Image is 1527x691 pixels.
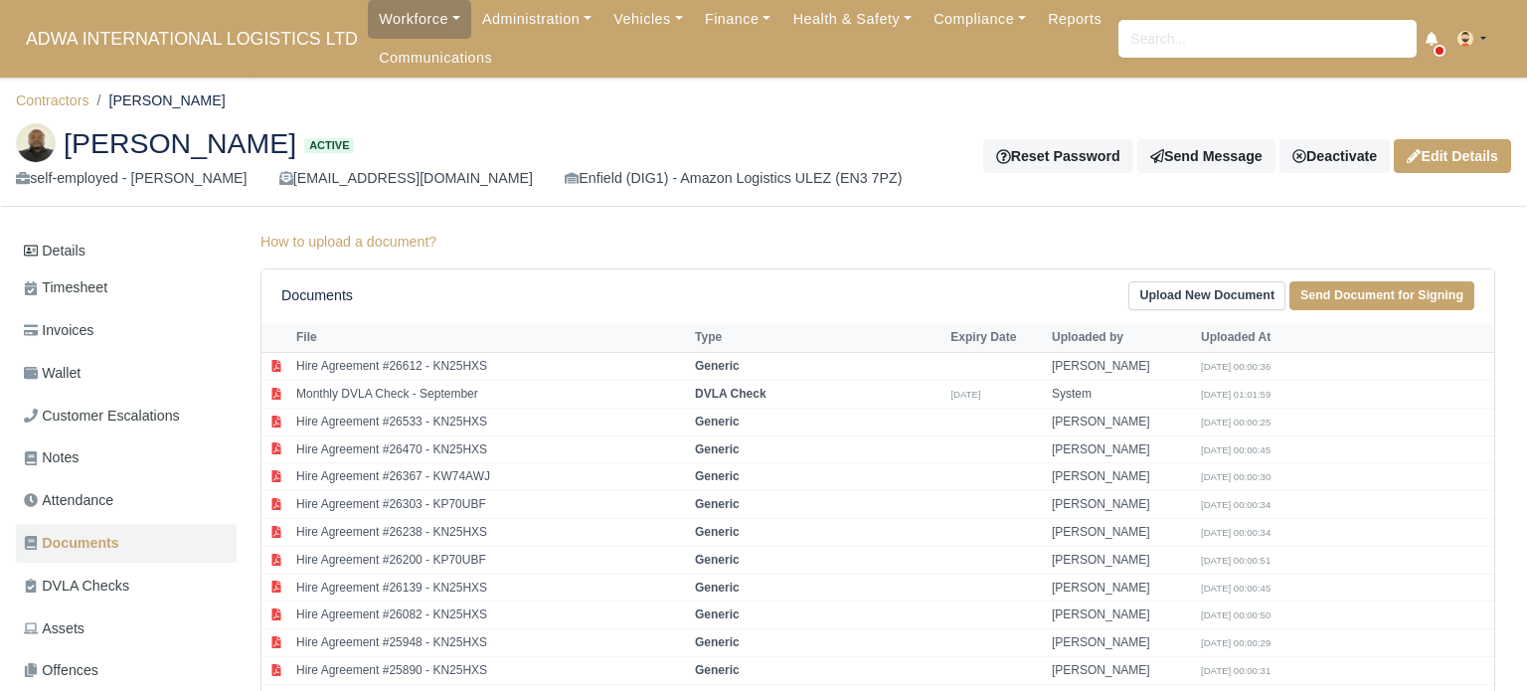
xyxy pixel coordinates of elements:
[291,574,690,602] td: Hire Agreement #26139 - KN25HXS
[1,107,1526,207] div: Emongo Pierre Nkundo
[1047,546,1196,574] td: [PERSON_NAME]
[89,89,226,112] li: [PERSON_NAME]
[1047,519,1196,547] td: [PERSON_NAME]
[291,519,690,547] td: Hire Agreement #26238 - KN25HXS
[16,233,237,269] a: Details
[695,387,766,401] strong: DVLA Check
[1201,471,1271,482] small: [DATE] 00:00:30
[291,546,690,574] td: Hire Agreement #26200 - KP70UBF
[695,359,740,373] strong: Generic
[16,311,237,350] a: Invoices
[64,129,296,157] span: [PERSON_NAME]
[1201,609,1271,620] small: [DATE] 00:00:50
[1047,574,1196,602] td: [PERSON_NAME]
[695,525,740,539] strong: Generic
[291,323,690,353] th: File
[16,438,237,477] a: Notes
[24,575,129,598] span: DVLA Checks
[695,415,740,429] strong: Generic
[1201,361,1271,372] small: [DATE] 00:00:36
[1118,20,1417,58] input: Search...
[291,435,690,463] td: Hire Agreement #26470 - KN25HXS
[291,408,690,435] td: Hire Agreement #26533 - KN25HXS
[16,524,237,563] a: Documents
[291,381,690,409] td: Monthly DVLA Check - September
[16,268,237,307] a: Timesheet
[1047,353,1196,381] td: [PERSON_NAME]
[24,617,85,640] span: Assets
[1394,139,1511,173] a: Edit Details
[1047,323,1196,353] th: Uploaded by
[1047,381,1196,409] td: System
[1201,665,1271,676] small: [DATE] 00:00:31
[16,651,237,690] a: Offences
[1047,602,1196,629] td: [PERSON_NAME]
[1047,491,1196,519] td: [PERSON_NAME]
[24,319,93,342] span: Invoices
[291,629,690,657] td: Hire Agreement #25948 - KN25HXS
[1201,637,1271,648] small: [DATE] 00:00:29
[983,139,1132,173] button: Reset Password
[1137,139,1275,173] a: Send Message
[1128,281,1285,310] a: Upload New Document
[16,609,237,648] a: Assets
[24,489,113,512] span: Attendance
[695,607,740,621] strong: Generic
[368,39,504,78] a: Communications
[16,19,368,59] span: ADWA INTERNATIONAL LOGISTICS LTD
[1047,408,1196,435] td: [PERSON_NAME]
[24,362,81,385] span: Wallet
[695,469,740,483] strong: Generic
[304,138,354,153] span: Active
[291,602,690,629] td: Hire Agreement #26082 - KN25HXS
[695,581,740,595] strong: Generic
[16,397,237,435] a: Customer Escalations
[279,167,533,190] div: [EMAIL_ADDRESS][DOMAIN_NAME]
[291,353,690,381] td: Hire Agreement #26612 - KN25HXS
[16,167,248,190] div: self-employed - [PERSON_NAME]
[16,567,237,605] a: DVLA Checks
[1279,139,1390,173] a: Deactivate
[1201,527,1271,538] small: [DATE] 00:00:34
[950,389,980,400] small: [DATE]
[565,167,902,190] div: Enfield (DIG1) - Amazon Logistics ULEZ (EN3 7PZ)
[1201,555,1271,566] small: [DATE] 00:00:51
[1201,444,1271,455] small: [DATE] 00:00:45
[945,323,1047,353] th: Expiry Date
[695,497,740,511] strong: Generic
[16,481,237,520] a: Attendance
[16,92,89,108] a: Contractors
[1047,435,1196,463] td: [PERSON_NAME]
[1196,323,1345,353] th: Uploaded At
[1047,463,1196,491] td: [PERSON_NAME]
[1201,389,1271,400] small: [DATE] 01:01:59
[695,553,740,567] strong: Generic
[695,442,740,456] strong: Generic
[690,323,945,353] th: Type
[1201,499,1271,510] small: [DATE] 00:00:34
[695,635,740,649] strong: Generic
[1047,657,1196,685] td: [PERSON_NAME]
[24,405,180,428] span: Customer Escalations
[291,463,690,491] td: Hire Agreement #26367 - KW74AWJ
[1201,583,1271,594] small: [DATE] 00:00:45
[24,659,98,682] span: Offences
[1201,417,1271,428] small: [DATE] 00:00:25
[24,532,119,555] span: Documents
[291,491,690,519] td: Hire Agreement #26303 - KP70UBF
[24,446,79,469] span: Notes
[16,354,237,393] a: Wallet
[1289,281,1474,310] a: Send Document for Signing
[291,657,690,685] td: Hire Agreement #25890 - KN25HXS
[24,276,107,299] span: Timesheet
[16,20,368,59] a: ADWA INTERNATIONAL LOGISTICS LTD
[1047,629,1196,657] td: [PERSON_NAME]
[281,287,353,304] h6: Documents
[260,234,436,250] a: How to upload a document?
[695,663,740,677] strong: Generic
